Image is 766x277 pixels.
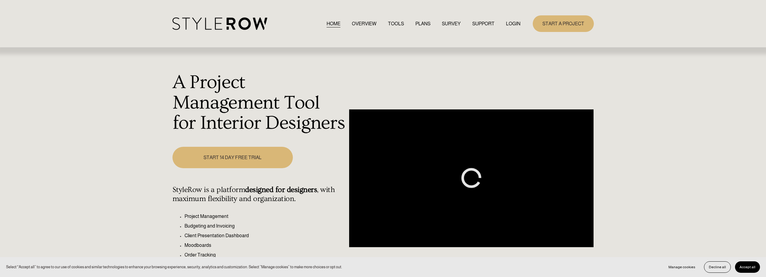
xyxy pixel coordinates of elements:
[6,264,342,270] p: Select “Accept all” to agree to our use of cookies and similar technologies to enhance your brows...
[172,185,346,203] h4: StyleRow is a platform , with maximum flexibility and organization.
[506,20,520,28] a: LOGIN
[704,261,731,273] button: Decline all
[709,265,726,269] span: Decline all
[185,213,346,220] p: Project Management
[740,265,755,269] span: Accept all
[388,20,404,28] a: TOOLS
[472,20,495,27] span: SUPPORT
[172,147,293,168] a: START 14 DAY FREE TRIAL
[185,242,346,249] p: Moodboards
[472,20,495,28] a: folder dropdown
[185,251,346,259] p: Order Tracking
[735,261,760,273] button: Accept all
[327,20,340,28] a: HOME
[172,17,267,30] img: StyleRow
[664,261,700,273] button: Manage cookies
[668,265,695,269] span: Manage cookies
[245,185,317,194] strong: designed for designers
[415,20,430,28] a: PLANS
[352,20,377,28] a: OVERVIEW
[172,72,346,134] h1: A Project Management Tool for Interior Designers
[185,222,346,230] p: Budgeting and Invoicing
[442,20,461,28] a: SURVEY
[533,15,594,32] a: START A PROJECT
[185,232,346,239] p: Client Presentation Dashboard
